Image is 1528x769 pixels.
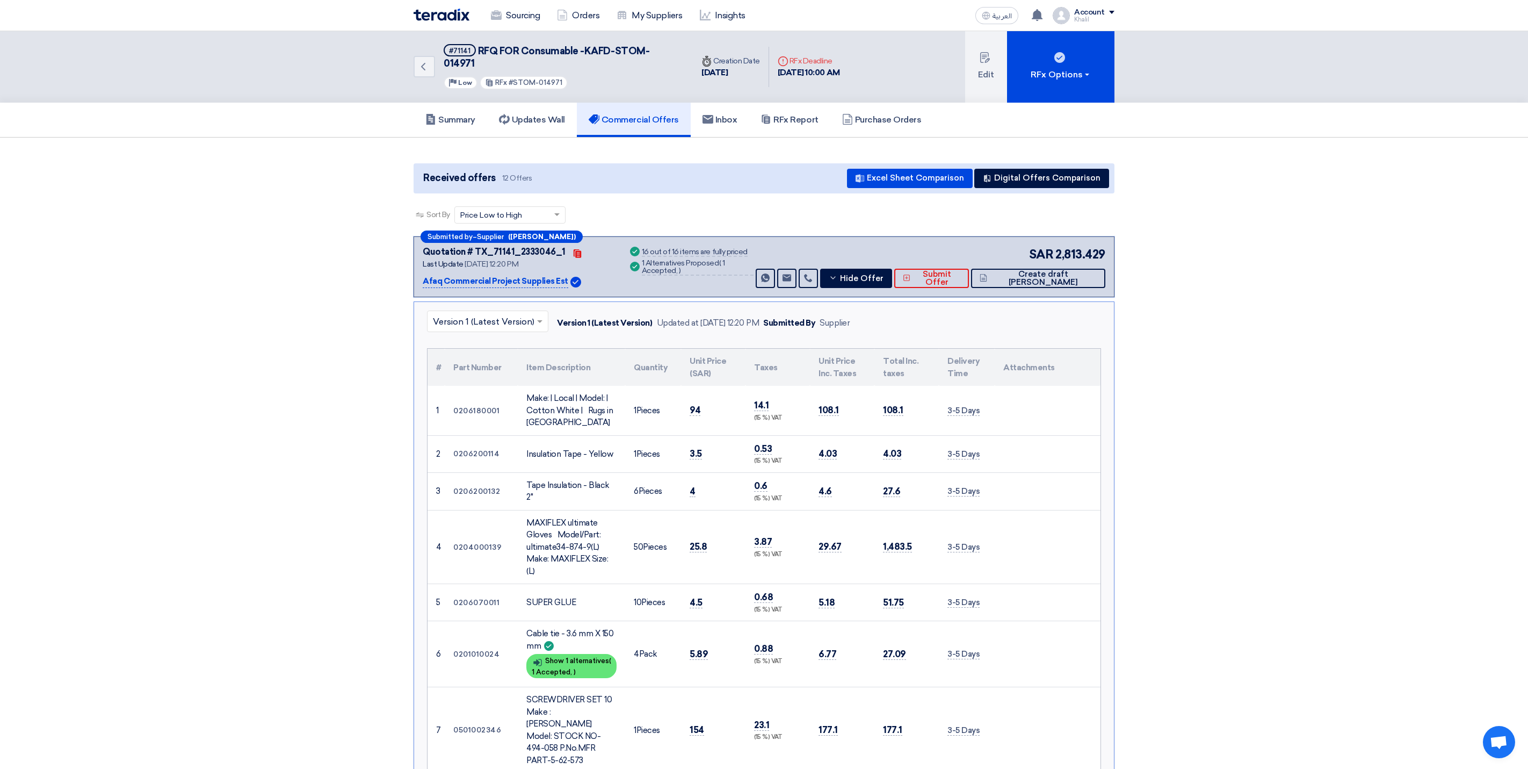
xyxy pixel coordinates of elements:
div: Khalil [1074,17,1114,23]
button: Excel Sheet Comparison [847,169,973,188]
b: ([PERSON_NAME]) [508,233,576,240]
img: Verified Account [570,277,581,288]
div: [DATE] 10:00 AM [778,67,840,79]
h5: Summary [425,114,475,125]
td: Pieces [625,510,681,584]
span: 4 [690,486,696,497]
td: 5 [428,584,445,621]
div: [DATE] [701,67,760,79]
span: ) [574,668,576,676]
div: #71141 [449,47,470,54]
span: 6 [634,486,639,496]
span: 0.88 [754,643,773,655]
h5: RFQ FOR Consumable -KAFD-STOM-014971 [444,44,680,70]
span: 51.75 [883,597,904,608]
div: Tape Insulation - Black 2" [526,479,617,504]
button: Edit [965,31,1007,103]
span: Submit Offer [913,270,960,286]
span: 10 [634,598,641,607]
div: Creation Date [701,55,760,67]
span: 0.6 [754,480,767,492]
a: Sourcing [482,4,548,27]
td: 4 [428,510,445,584]
div: (15 %) VAT [754,494,801,504]
h5: RFx Report [761,114,818,125]
div: Version 1 (Latest Version) [557,317,653,329]
p: Afaq Commercial Project Supplies Est [423,275,568,288]
th: Quantity [625,349,681,386]
span: Submitted by [428,233,473,240]
td: 0206070011 [445,584,518,621]
span: 177.1 [883,724,902,736]
span: 0.68 [754,592,773,603]
span: Hide Offer [840,275,884,283]
h5: Purchase Orders [842,114,922,125]
span: 94 [690,405,700,416]
span: 23.1 [754,720,769,731]
span: 5.18 [819,597,835,608]
h5: Updates Wall [499,114,565,125]
div: (15 %) VAT [754,414,801,423]
a: Commercial Offers [577,103,691,137]
div: Make: | Local | Model: | Cotton White | Rugs in [GEOGRAPHIC_DATA] [526,392,617,429]
span: 0.53 [754,443,772,455]
td: 0201010024 [445,621,518,687]
div: 16 out of 16 items are fully priced [642,248,748,257]
button: RFx Options [1007,31,1114,103]
h5: Inbox [703,114,737,125]
button: العربية [975,7,1018,24]
a: Insights [691,4,754,27]
span: 3.5 [690,448,702,459]
td: Pieces [625,386,681,435]
a: Purchase Orders [830,103,933,137]
td: 0206180001 [445,386,518,435]
td: 0206200132 [445,472,518,510]
div: 1 Alternatives Proposed [642,260,754,276]
span: [DATE] 12:20 PM [465,260,518,269]
span: 12 Offers [502,173,532,183]
span: 6.77 [819,649,836,660]
span: Last Update [423,260,464,269]
span: ( [609,657,611,665]
span: 2,813.429 [1055,246,1105,263]
th: Part Number [445,349,518,386]
div: Show 1 alternatives [526,654,617,678]
span: 4.6 [819,486,832,497]
span: Sort By [426,209,450,220]
div: (15 %) VAT [754,550,801,559]
button: Create draft [PERSON_NAME] [971,269,1105,288]
span: 1 Accepted, [532,668,572,676]
td: Pieces [625,435,681,472]
span: 108.1 [819,405,839,416]
img: Teradix logo [414,9,469,21]
td: 3 [428,472,445,510]
span: 1 [634,406,636,415]
span: 3-5 Days [947,486,980,497]
div: Supplier [820,317,850,329]
span: Create draft [PERSON_NAME] [990,270,1097,286]
td: Pieces [625,584,681,621]
div: (15 %) VAT [754,606,801,615]
th: Item Description [518,349,625,386]
span: 1 [634,449,636,459]
button: Submit Offer [894,269,969,288]
div: Cable tie - 3.6 mm X 150 mm [526,628,617,652]
th: Unit Price (SAR) [681,349,745,386]
span: 3-5 Days [947,449,980,459]
span: RFx [495,78,507,87]
span: 29.67 [819,541,842,552]
span: 5.89 [690,649,708,660]
span: 3.87 [754,536,772,548]
a: My Suppliers [608,4,691,27]
td: Pieces [625,472,681,510]
td: 6 [428,621,445,687]
span: Low [458,79,472,87]
div: SUPER GLUE [526,596,617,609]
span: ( [719,258,721,268]
span: 50 [634,542,643,552]
span: 4.03 [883,448,901,459]
a: Updates Wall [487,103,577,137]
div: Updated at [DATE] 12:20 PM [657,317,759,329]
span: #STOM-014971 [509,78,562,87]
div: (15 %) VAT [754,457,801,466]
